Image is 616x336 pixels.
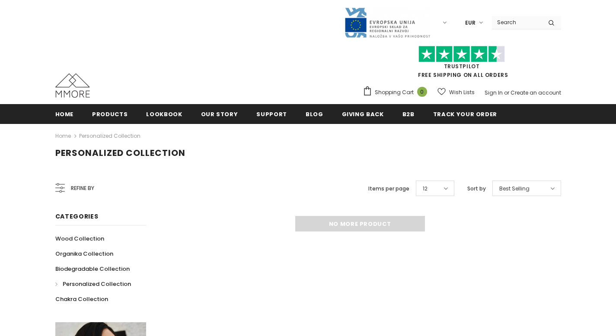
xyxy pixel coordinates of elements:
[363,50,561,79] span: FREE SHIPPING ON ALL ORDERS
[511,89,561,96] a: Create an account
[146,104,182,124] a: Lookbook
[499,184,530,193] span: Best Selling
[467,184,486,193] label: Sort by
[342,110,384,118] span: Giving back
[63,280,131,288] span: Personalized Collection
[55,104,74,124] a: Home
[71,184,94,193] span: Refine by
[485,89,503,96] a: Sign In
[55,231,104,246] a: Wood Collection
[55,147,185,159] span: Personalized Collection
[465,19,476,27] span: EUR
[342,104,384,124] a: Giving back
[418,46,505,63] img: Trust Pilot Stars
[433,104,497,124] a: Track your order
[55,131,71,141] a: Home
[201,110,238,118] span: Our Story
[55,212,99,221] span: Categories
[344,7,431,38] img: Javni Razpis
[55,246,113,261] a: Organika Collection
[492,16,542,29] input: Search Site
[55,250,113,258] span: Organika Collection
[256,110,287,118] span: support
[55,261,130,276] a: Biodegradable Collection
[306,110,323,118] span: Blog
[375,88,414,97] span: Shopping Cart
[92,110,128,118] span: Products
[55,265,130,273] span: Biodegradable Collection
[437,85,475,100] a: Wish Lists
[55,295,108,303] span: Chakra Collection
[201,104,238,124] a: Our Story
[449,88,475,97] span: Wish Lists
[368,184,409,193] label: Items per page
[55,276,131,292] a: Personalized Collection
[55,235,104,243] span: Wood Collection
[306,104,323,124] a: Blog
[79,132,140,139] a: Personalized Collection
[55,292,108,307] a: Chakra Collection
[423,184,428,193] span: 12
[55,110,74,118] span: Home
[256,104,287,124] a: support
[402,104,415,124] a: B2B
[363,86,431,99] a: Shopping Cart 0
[504,89,509,96] span: or
[402,110,415,118] span: B2B
[444,63,480,70] a: Trustpilot
[417,87,427,97] span: 0
[344,19,431,26] a: Javni Razpis
[433,110,497,118] span: Track your order
[146,110,182,118] span: Lookbook
[55,73,90,98] img: MMORE Cases
[92,104,128,124] a: Products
